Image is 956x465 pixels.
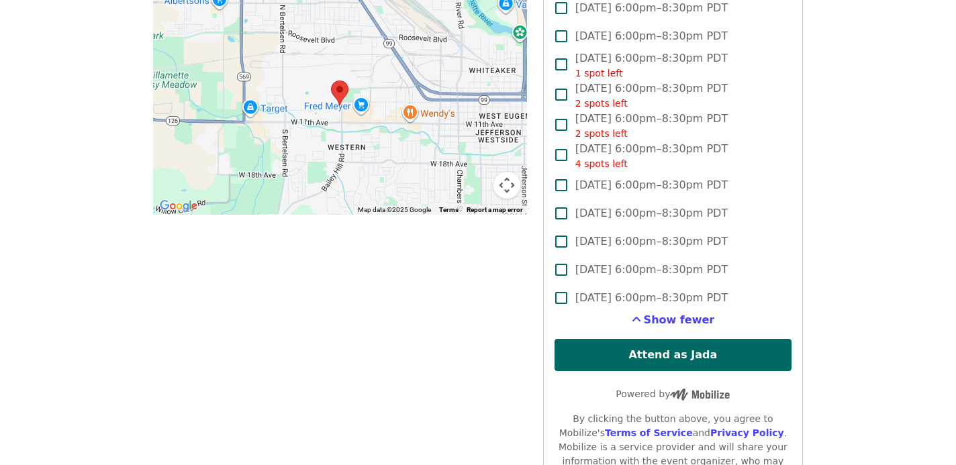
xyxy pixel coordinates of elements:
[156,197,201,215] img: Google
[575,177,728,193] span: [DATE] 6:00pm–8:30pm PDT
[575,81,728,111] span: [DATE] 6:00pm–8:30pm PDT
[632,312,715,328] button: See more timeslots
[575,68,623,79] span: 1 spot left
[670,389,730,401] img: Powered by Mobilize
[710,427,784,438] a: Privacy Policy
[575,262,728,278] span: [DATE] 6:00pm–8:30pm PDT
[575,205,728,221] span: [DATE] 6:00pm–8:30pm PDT
[493,172,520,199] button: Map camera controls
[575,111,728,141] span: [DATE] 6:00pm–8:30pm PDT
[575,98,628,109] span: 2 spots left
[575,141,728,171] span: [DATE] 6:00pm–8:30pm PDT
[575,128,628,139] span: 2 spots left
[616,389,730,399] span: Powered by
[605,427,693,438] a: Terms of Service
[555,339,792,371] button: Attend as Jada
[575,28,728,44] span: [DATE] 6:00pm–8:30pm PDT
[575,50,728,81] span: [DATE] 6:00pm–8:30pm PDT
[575,290,728,306] span: [DATE] 6:00pm–8:30pm PDT
[575,234,728,250] span: [DATE] 6:00pm–8:30pm PDT
[467,206,523,213] a: Report a map error
[575,158,628,169] span: 4 spots left
[439,206,459,213] a: Terms (opens in new tab)
[358,206,431,213] span: Map data ©2025 Google
[644,313,715,326] span: Show fewer
[156,197,201,215] a: Open this area in Google Maps (opens a new window)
